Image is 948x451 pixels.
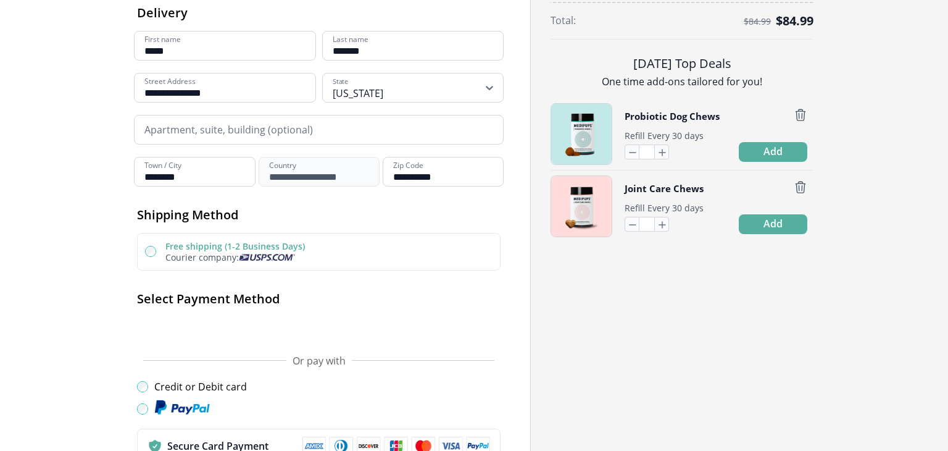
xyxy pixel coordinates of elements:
h2: Shipping Method [137,206,501,223]
span: Refill Every 30 days [625,130,704,141]
div: [US_STATE] [333,86,383,100]
span: Total: [551,14,576,27]
img: Usps courier company [239,254,295,261]
span: Delivery [137,4,188,21]
span: Courier company: [165,251,239,263]
label: Credit or Debit card [154,380,247,394]
button: Add [739,142,807,162]
span: Refill Every 30 days [625,202,704,214]
h2: Select Payment Method [137,290,501,307]
span: $ 84.99 [744,17,771,27]
img: Paypal [154,400,210,416]
button: Probiotic Dog Chews [625,108,720,125]
iframe: Secure payment button frame [137,317,501,342]
h2: [DATE] Top Deals [551,54,813,72]
img: Joint Care Chews [551,176,612,237]
span: Or pay with [293,354,346,368]
p: One time add-ons tailored for you! [551,75,813,88]
img: Probiotic Dog Chews [551,104,612,164]
span: $ 84.99 [776,12,813,29]
label: Free shipping (1-2 Business Days) [165,240,305,252]
button: Joint Care Chews [625,180,704,197]
button: Add [739,214,807,234]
